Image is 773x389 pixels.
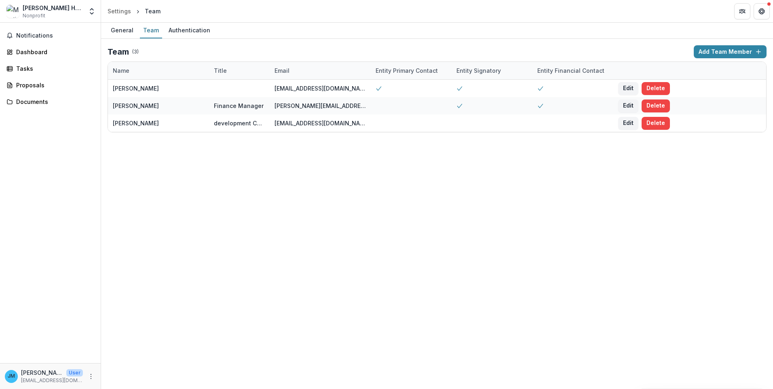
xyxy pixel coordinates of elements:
[113,101,159,110] div: [PERSON_NAME]
[209,66,232,75] div: Title
[532,62,613,79] div: Entity Financial Contact
[3,78,97,92] a: Proposals
[371,66,443,75] div: Entity Primary Contact
[132,48,139,55] p: ( 3 )
[21,368,63,377] p: [PERSON_NAME]
[618,117,638,130] button: Edit
[108,24,137,36] div: General
[452,62,532,79] div: Entity Signatory
[214,119,265,127] div: development Coordinator
[16,64,91,73] div: Tasks
[108,62,209,79] div: Name
[275,119,366,127] div: [EMAIL_ADDRESS][DOMAIN_NAME]
[270,62,371,79] div: Email
[108,47,129,57] h2: Team
[532,66,609,75] div: Entity Financial Contact
[3,62,97,75] a: Tasks
[104,5,164,17] nav: breadcrumb
[275,84,366,93] div: [EMAIL_ADDRESS][DOMAIN_NAME]
[618,82,638,95] button: Edit
[23,12,45,19] span: Nonprofit
[694,45,767,58] button: Add Team Member
[642,82,670,95] button: Delete
[642,117,670,130] button: Delete
[16,81,91,89] div: Proposals
[86,3,97,19] button: Open entity switcher
[108,66,134,75] div: Name
[86,372,96,381] button: More
[452,66,506,75] div: Entity Signatory
[642,99,670,112] button: Delete
[270,66,294,75] div: Email
[6,5,19,18] img: Martin House, Inc.
[108,23,137,38] a: General
[165,23,213,38] a: Authentication
[16,48,91,56] div: Dashboard
[66,369,83,376] p: User
[8,374,15,379] div: Jon Maderia
[3,29,97,42] button: Notifications
[108,7,131,15] div: Settings
[21,377,83,384] p: [EMAIL_ADDRESS][DOMAIN_NAME]
[209,62,270,79] div: Title
[23,4,83,12] div: [PERSON_NAME] House, Inc.
[618,99,638,112] button: Edit
[275,101,366,110] div: [PERSON_NAME][EMAIL_ADDRESS][DOMAIN_NAME]
[754,3,770,19] button: Get Help
[140,24,162,36] div: Team
[734,3,750,19] button: Partners
[371,62,452,79] div: Entity Primary Contact
[165,24,213,36] div: Authentication
[104,5,134,17] a: Settings
[140,23,162,38] a: Team
[16,32,94,39] span: Notifications
[16,97,91,106] div: Documents
[145,7,161,15] div: Team
[3,45,97,59] a: Dashboard
[113,84,159,93] div: [PERSON_NAME]
[3,95,97,108] a: Documents
[113,119,159,127] div: [PERSON_NAME]
[214,101,264,110] div: Finance Manager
